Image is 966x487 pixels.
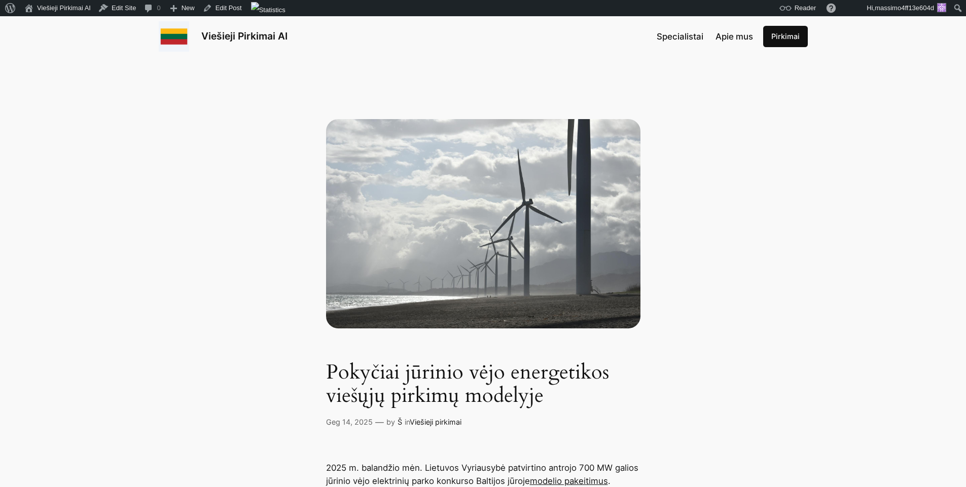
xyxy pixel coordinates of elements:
span: in [405,418,410,426]
h1: Pokyčiai jūrinio vėjo energetikos viešųjų pirkimų modelyje [326,361,640,407]
img: Views over 48 hours. Click for more Jetpack Stats. [251,2,285,18]
span: Apie mus [715,31,753,42]
a: Specialistai [657,30,703,43]
a: Viešieji pirkimai [410,418,461,426]
a: Geg 14, 2025 [326,418,373,426]
a: modelio pakeitimus [530,476,608,486]
span: massimo4ff13e604d [875,4,934,12]
a: Apie mus [715,30,753,43]
p: — [375,416,384,429]
a: Pirkimai [763,26,808,47]
a: Viešieji Pirkimai AI [201,30,288,42]
a: Š [398,418,402,426]
span: Specialistai [657,31,703,42]
img: Viešieji pirkimai logo [159,21,189,52]
p: by [386,417,395,428]
: windmills on seashore under white clouds [326,119,640,328]
nav: Navigation [657,30,753,43]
